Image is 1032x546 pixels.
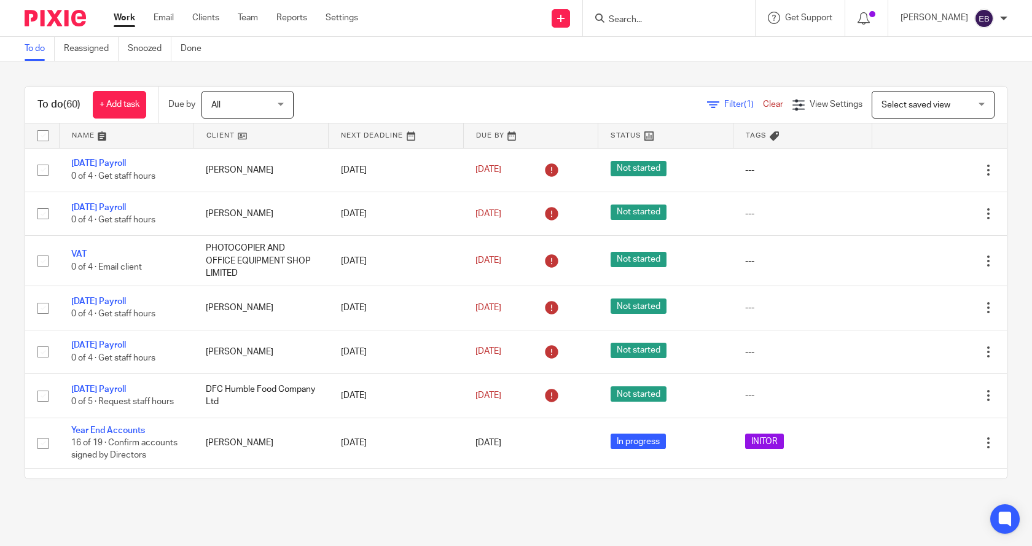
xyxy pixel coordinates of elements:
[901,12,968,24] p: [PERSON_NAME]
[785,14,832,22] span: Get Support
[763,100,783,109] a: Clear
[475,303,501,312] span: [DATE]
[71,203,126,212] a: [DATE] Payroll
[71,250,87,259] a: VAT
[71,263,142,271] span: 0 of 4 · Email client
[71,297,126,306] a: [DATE] Payroll
[745,302,859,314] div: ---
[193,469,328,512] td: M.L.A. Engineering Limited
[25,37,55,61] a: To do
[193,330,328,373] td: [PERSON_NAME]
[611,252,666,267] span: Not started
[724,100,763,109] span: Filter
[611,205,666,220] span: Not started
[611,161,666,176] span: Not started
[193,286,328,330] td: [PERSON_NAME]
[329,148,463,192] td: [DATE]
[193,236,328,286] td: PHOTOCOPIER AND OFFICE EQUIPMENT SHOP LIMITED
[745,434,784,449] span: INITOR
[329,192,463,235] td: [DATE]
[71,310,155,319] span: 0 of 4 · Get staff hours
[71,439,178,460] span: 16 of 19 · Confirm accounts signed by Directors
[746,132,767,139] span: Tags
[745,255,859,267] div: ---
[611,386,666,402] span: Not started
[168,98,195,111] p: Due by
[193,192,328,235] td: [PERSON_NAME]
[181,37,211,61] a: Done
[329,236,463,286] td: [DATE]
[611,298,666,314] span: Not started
[329,469,463,512] td: [DATE]
[193,148,328,192] td: [PERSON_NAME]
[475,166,501,174] span: [DATE]
[93,91,146,119] a: + Add task
[154,12,174,24] a: Email
[974,9,994,28] img: svg%3E
[71,397,174,406] span: 0 of 5 · Request staff hours
[326,12,358,24] a: Settings
[114,12,135,24] a: Work
[71,426,145,435] a: Year End Accounts
[611,434,666,449] span: In progress
[63,99,80,109] span: (60)
[329,330,463,373] td: [DATE]
[211,101,221,109] span: All
[71,216,155,224] span: 0 of 4 · Get staff hours
[475,439,501,447] span: [DATE]
[810,100,862,109] span: View Settings
[745,346,859,358] div: ---
[193,374,328,418] td: DFC Humble Food Company Ltd
[329,374,463,418] td: [DATE]
[71,385,126,394] a: [DATE] Payroll
[475,257,501,265] span: [DATE]
[64,37,119,61] a: Reassigned
[71,172,155,181] span: 0 of 4 · Get staff hours
[745,389,859,402] div: ---
[37,98,80,111] h1: To do
[475,348,501,356] span: [DATE]
[71,354,155,362] span: 0 of 4 · Get staff hours
[475,391,501,400] span: [DATE]
[608,15,718,26] input: Search
[611,343,666,358] span: Not started
[745,164,859,176] div: ---
[744,100,754,109] span: (1)
[128,37,171,61] a: Snoozed
[329,286,463,330] td: [DATE]
[881,101,950,109] span: Select saved view
[329,418,463,468] td: [DATE]
[71,159,126,168] a: [DATE] Payroll
[475,209,501,218] span: [DATE]
[276,12,307,24] a: Reports
[25,10,86,26] img: Pixie
[193,418,328,468] td: [PERSON_NAME]
[192,12,219,24] a: Clients
[71,341,126,349] a: [DATE] Payroll
[238,12,258,24] a: Team
[745,208,859,220] div: ---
